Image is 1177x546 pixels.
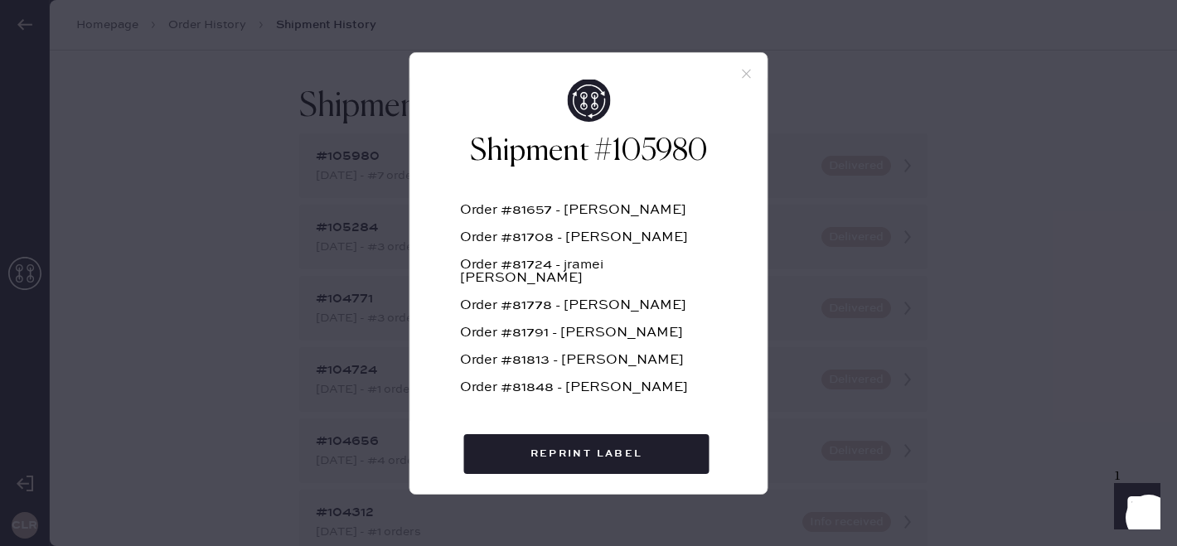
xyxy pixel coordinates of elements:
[460,326,718,354] div: Order #81791 - [PERSON_NAME]
[460,354,718,381] div: Order #81813 - [PERSON_NAME]
[464,434,714,474] a: Reprint Label
[460,381,718,408] div: Order #81848 - [PERSON_NAME]
[460,259,718,299] div: Order #81724 - jramei [PERSON_NAME]
[53,269,149,291] th: ID
[149,269,1054,291] th: Description
[53,100,1116,120] div: Packing list
[460,204,718,231] div: Order #81657 - [PERSON_NAME]
[53,165,1116,185] div: Customer information
[1055,291,1116,312] td: 1
[1055,269,1116,291] th: QTY
[53,185,1116,244] div: # 88820 [PERSON_NAME] [PERSON_NAME] [EMAIL_ADDRESS][DOMAIN_NAME]
[53,291,149,312] td: 928821
[464,434,710,474] button: Reprint Label
[1098,471,1170,543] iframe: To enrich screen reader interactions, please activate Accessibility in Grammarly extension settings
[460,132,718,172] h2: Shipment #105980
[53,120,1116,140] div: Order # 82119
[460,299,718,326] div: Order #81778 - [PERSON_NAME]
[460,231,718,259] div: Order #81708 - [PERSON_NAME]
[149,291,1054,312] td: Basic Sleeved Dress - Reformation - Maven Dress Fior Di Latte - Size: 10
